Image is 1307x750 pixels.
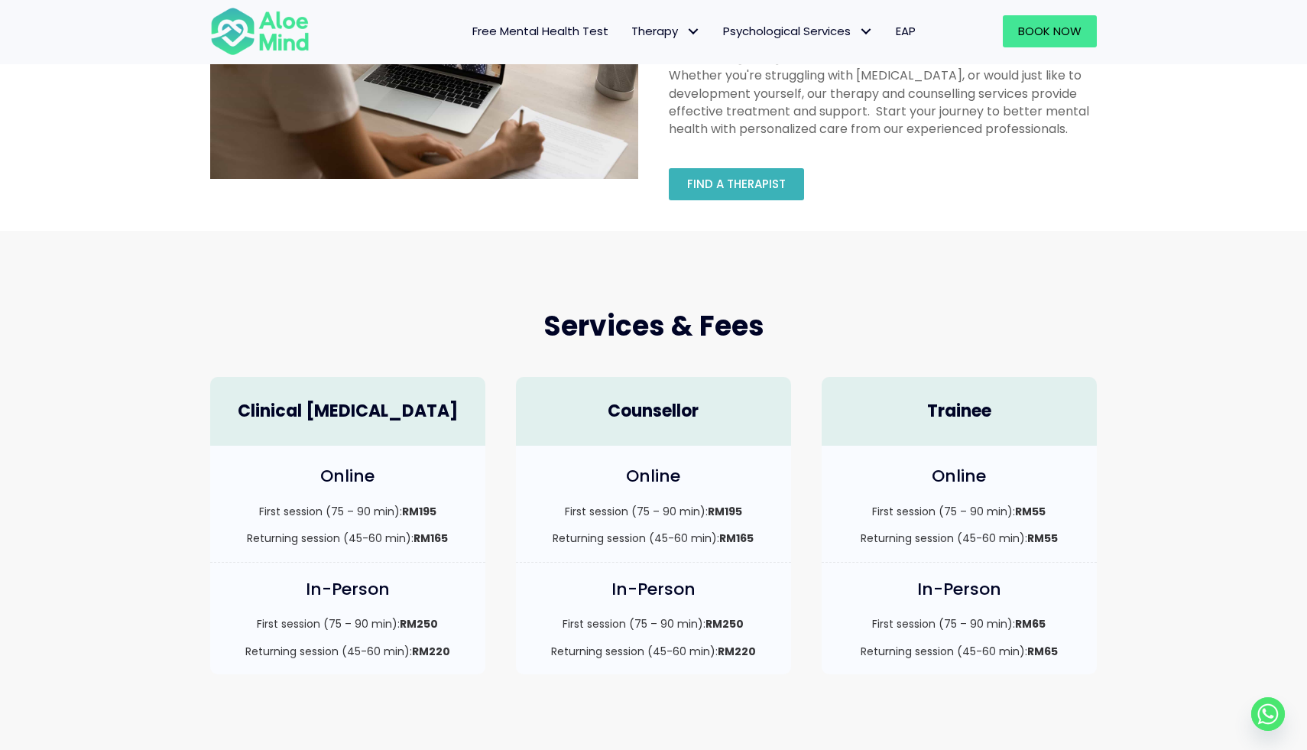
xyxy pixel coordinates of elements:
[855,21,877,43] span: Psychological Services: submenu
[1015,616,1046,631] strong: RM65
[1018,23,1082,39] span: Book Now
[400,616,438,631] strong: RM250
[414,531,448,546] strong: RM165
[225,465,470,489] h4: Online
[472,23,608,39] span: Free Mental Health Test
[723,23,873,39] span: Psychological Services
[620,15,712,47] a: TherapyTherapy: submenu
[225,644,470,659] p: Returning session (45-60 min):
[631,23,700,39] span: Therapy
[837,616,1082,631] p: First session (75 – 90 min):
[531,504,776,519] p: First session (75 – 90 min):
[531,578,776,602] h4: In-Person
[708,504,742,519] strong: RM195
[837,400,1082,424] h4: Trainee
[531,531,776,546] p: Returning session (45-60 min):
[837,504,1082,519] p: First session (75 – 90 min):
[225,531,470,546] p: Returning session (45-60 min):
[837,644,1082,659] p: Returning session (45-60 min):
[225,616,470,631] p: First session (75 – 90 min):
[225,400,470,424] h4: Clinical [MEDICAL_DATA]
[1251,697,1285,731] a: Whatsapp
[718,644,756,659] strong: RM220
[210,6,310,57] img: Aloe mind Logo
[837,465,1082,489] h4: Online
[531,465,776,489] h4: Online
[719,531,754,546] strong: RM165
[543,307,764,346] span: Services & Fees
[896,23,916,39] span: EAP
[669,67,1097,138] div: Whether you're struggling with [MEDICAL_DATA], or would just like to development yourself, our th...
[329,15,927,47] nav: Menu
[402,504,436,519] strong: RM195
[225,578,470,602] h4: In-Person
[884,15,927,47] a: EAP
[461,15,620,47] a: Free Mental Health Test
[1015,504,1046,519] strong: RM55
[531,644,776,659] p: Returning session (45-60 min):
[669,168,804,200] a: Find a therapist
[531,400,776,424] h4: Counsellor
[412,644,450,659] strong: RM220
[225,504,470,519] p: First session (75 – 90 min):
[837,531,1082,546] p: Returning session (45-60 min):
[687,176,786,192] span: Find a therapist
[1027,644,1058,659] strong: RM65
[837,578,1082,602] h4: In-Person
[1003,15,1097,47] a: Book Now
[531,616,776,631] p: First session (75 – 90 min):
[682,21,704,43] span: Therapy: submenu
[712,15,884,47] a: Psychological ServicesPsychological Services: submenu
[705,616,744,631] strong: RM250
[1027,531,1058,546] strong: RM55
